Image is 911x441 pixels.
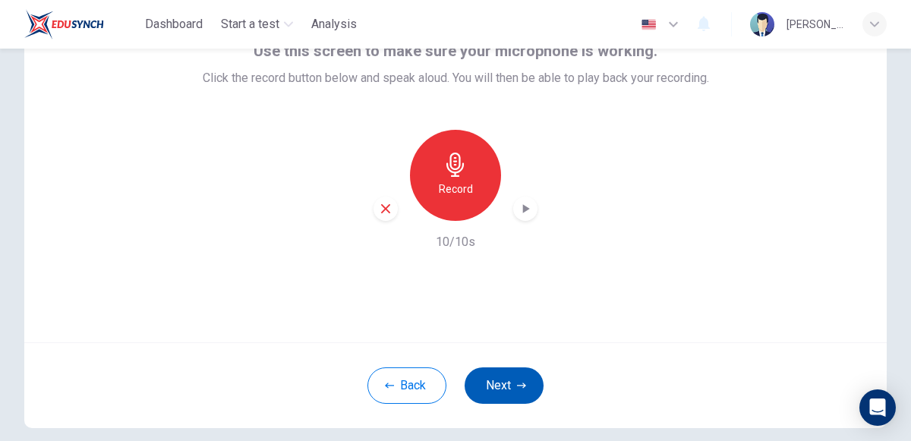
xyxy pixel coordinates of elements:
span: Analysis [311,15,357,33]
span: Use this screen to make sure your microphone is working. [254,39,657,63]
div: [PERSON_NAME] [786,15,844,33]
img: Profile picture [750,12,774,36]
button: Dashboard [139,11,209,38]
span: Click the record button below and speak aloud. You will then be able to play back your recording. [203,69,709,87]
button: Next [465,367,544,404]
button: Back [367,367,446,404]
h6: 10/10s [436,233,475,251]
span: Start a test [221,15,279,33]
button: Start a test [215,11,299,38]
button: Record [410,130,501,221]
button: Analysis [305,11,363,38]
h6: Record [439,180,473,198]
img: EduSynch logo [24,9,104,39]
span: Dashboard [145,15,203,33]
a: EduSynch logo [24,9,139,39]
img: en [639,19,658,30]
div: Open Intercom Messenger [859,389,896,426]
